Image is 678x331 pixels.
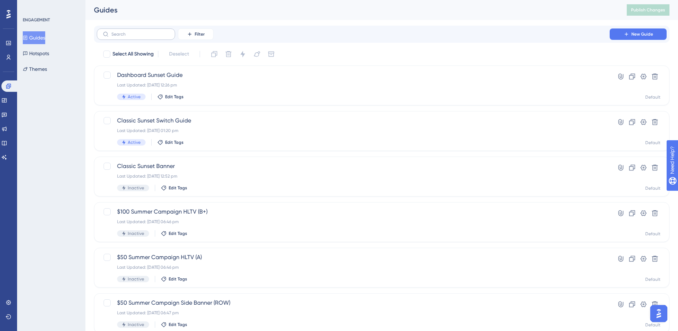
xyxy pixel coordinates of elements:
span: Edit Tags [169,185,187,191]
button: Edit Tags [161,231,187,236]
div: Last Updated: [DATE] 06:46 pm [117,219,589,225]
span: Filter [195,31,205,37]
div: Last Updated: [DATE] 01:20 pm [117,128,589,133]
span: Edit Tags [169,276,187,282]
button: Themes [23,63,47,75]
span: Dashboard Sunset Guide [117,71,589,79]
div: Default [645,322,661,328]
span: Edit Tags [169,231,187,236]
div: Default [645,277,661,282]
button: Filter [178,28,214,40]
span: Active [128,140,141,145]
button: Edit Tags [157,140,184,145]
span: Active [128,94,141,100]
span: $50 Summer Campaign Side Banner (ROW) [117,299,589,307]
span: Need Help? [17,2,44,10]
iframe: UserGuiding AI Assistant Launcher [648,303,669,324]
button: Edit Tags [161,322,187,327]
div: Guides [94,5,609,15]
button: Guides [23,31,45,44]
span: Inactive [128,322,144,327]
button: Edit Tags [157,94,184,100]
span: Edit Tags [169,322,187,327]
span: Publish Changes [631,7,665,13]
button: Publish Changes [627,4,669,16]
span: Classic Sunset Switch Guide [117,116,589,125]
button: New Guide [610,28,667,40]
div: Default [645,185,661,191]
span: Deselect [169,50,189,58]
div: Default [645,231,661,237]
input: Search [111,32,169,37]
span: Inactive [128,185,144,191]
div: Default [645,140,661,146]
button: Edit Tags [161,185,187,191]
span: Select All Showing [112,50,154,58]
div: Last Updated: [DATE] 06:47 pm [117,310,589,316]
span: Inactive [128,231,144,236]
div: Default [645,94,661,100]
span: New Guide [631,31,653,37]
div: Last Updated: [DATE] 12:26 pm [117,82,589,88]
span: Edit Tags [165,140,184,145]
button: Deselect [163,48,195,61]
div: Last Updated: [DATE] 06:46 pm [117,264,589,270]
div: Last Updated: [DATE] 12:52 pm [117,173,589,179]
span: $50 Summer Campaign HLTV (A) [117,253,589,262]
div: ENGAGEMENT [23,17,50,23]
button: Hotspots [23,47,49,60]
span: $100 Summer Campaign HLTV (B+) [117,207,589,216]
span: Inactive [128,276,144,282]
button: Edit Tags [161,276,187,282]
span: Classic Sunset Banner [117,162,589,170]
span: Edit Tags [165,94,184,100]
